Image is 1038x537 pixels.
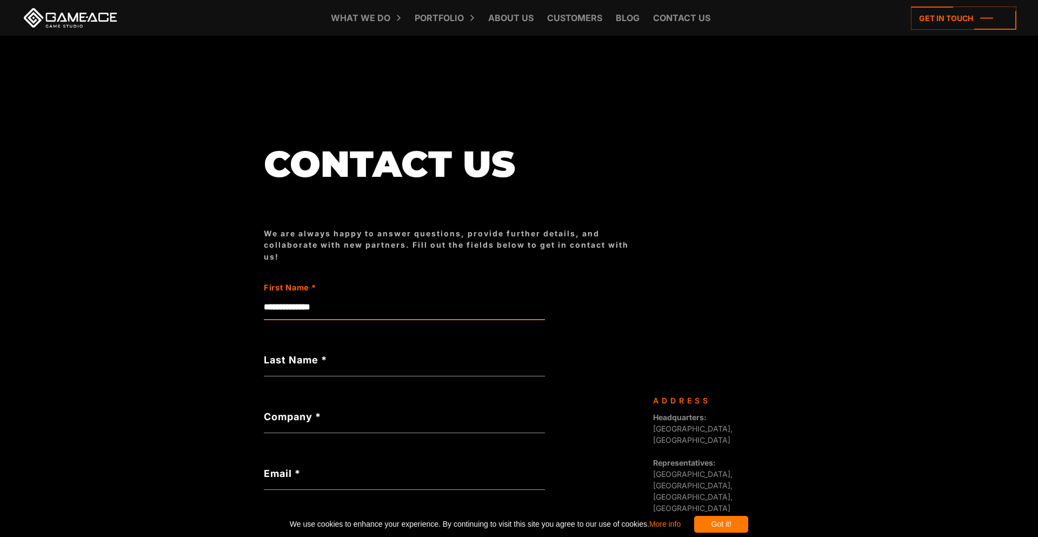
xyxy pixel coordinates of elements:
label: Company * [264,409,545,424]
strong: Headquarters: [653,413,707,422]
span: [GEOGRAPHIC_DATA], [GEOGRAPHIC_DATA], [GEOGRAPHIC_DATA], [GEOGRAPHIC_DATA] [653,458,733,513]
span: We use cookies to enhance your experience. By continuing to visit this site you agree to our use ... [290,516,681,533]
a: Get in touch [911,6,1016,30]
div: Address [653,395,767,406]
span: [GEOGRAPHIC_DATA], [GEOGRAPHIC_DATA] [653,413,733,445]
label: Last Name * [264,353,545,367]
label: Email * [264,466,545,481]
a: More info [649,520,681,528]
div: We are always happy to answer questions, provide further details, and collaborate with new partne... [264,228,642,262]
h1: Contact us [264,144,642,184]
strong: Representatives: [653,458,716,467]
div: Got it! [694,516,748,533]
label: First Name * [264,282,489,294]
